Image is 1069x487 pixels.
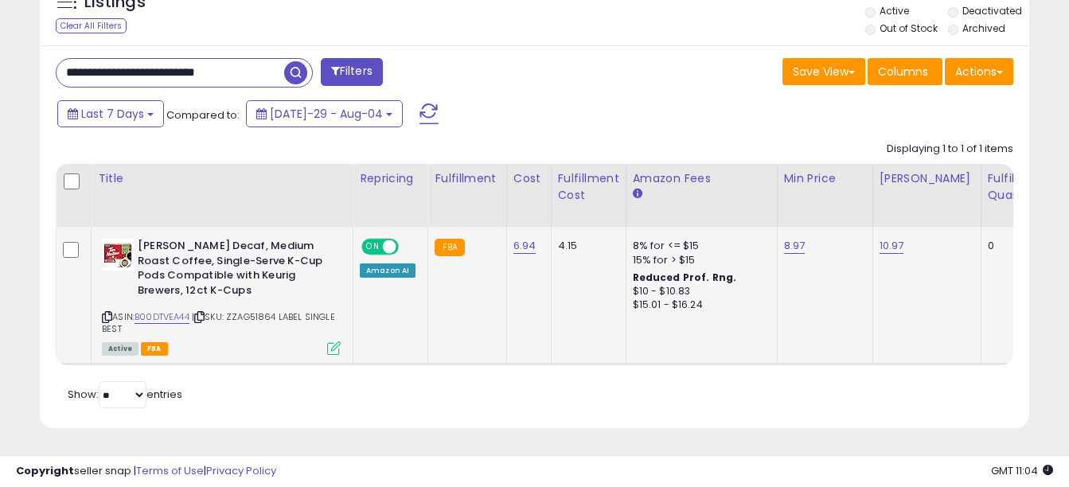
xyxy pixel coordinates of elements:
[513,238,536,254] a: 6.94
[880,170,974,187] div: [PERSON_NAME]
[206,463,276,478] a: Privacy Policy
[166,107,240,123] span: Compared to:
[57,100,164,127] button: Last 7 Days
[435,239,464,256] small: FBA
[782,58,865,85] button: Save View
[513,170,544,187] div: Cost
[962,4,1022,18] label: Deactivated
[633,253,765,267] div: 15% for > $15
[558,170,619,204] div: Fulfillment Cost
[16,464,276,479] div: seller snap | |
[16,463,74,478] strong: Copyright
[633,187,642,201] small: Amazon Fees.
[102,239,134,271] img: 41JmK1HhfNL._SL40_.jpg
[435,170,499,187] div: Fulfillment
[270,106,383,122] span: [DATE]-29 - Aug-04
[880,21,938,35] label: Out of Stock
[633,285,765,298] div: $10 - $10.83
[878,64,928,80] span: Columns
[880,4,909,18] label: Active
[102,342,139,356] span: All listings currently available for purchase on Amazon
[360,170,421,187] div: Repricing
[102,310,335,334] span: | SKU: ZZAG51864 LABEL SINGLE BEST
[633,271,737,284] b: Reduced Prof. Rng.
[56,18,127,33] div: Clear All Filters
[246,100,403,127] button: [DATE]-29 - Aug-04
[135,310,189,324] a: B00DTVEA44
[633,170,771,187] div: Amazon Fees
[360,263,416,278] div: Amazon AI
[102,239,341,353] div: ASIN:
[633,298,765,312] div: $15.01 - $16.24
[988,170,1043,204] div: Fulfillable Quantity
[988,239,1037,253] div: 0
[68,387,182,402] span: Show: entries
[363,240,383,254] span: ON
[558,239,614,253] div: 4.15
[945,58,1013,85] button: Actions
[880,238,904,254] a: 10.97
[98,170,346,187] div: Title
[321,58,383,86] button: Filters
[962,21,1005,35] label: Archived
[868,58,942,85] button: Columns
[396,240,422,254] span: OFF
[784,170,866,187] div: Min Price
[138,239,331,302] b: [PERSON_NAME] Decaf, Medium Roast Coffee, Single-Serve K-Cup Pods Compatible with Keurig Brewers,...
[887,142,1013,157] div: Displaying 1 to 1 of 1 items
[784,238,806,254] a: 8.97
[81,106,144,122] span: Last 7 Days
[633,239,765,253] div: 8% for <= $15
[991,463,1053,478] span: 2025-08-12 11:04 GMT
[141,342,168,356] span: FBA
[136,463,204,478] a: Terms of Use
